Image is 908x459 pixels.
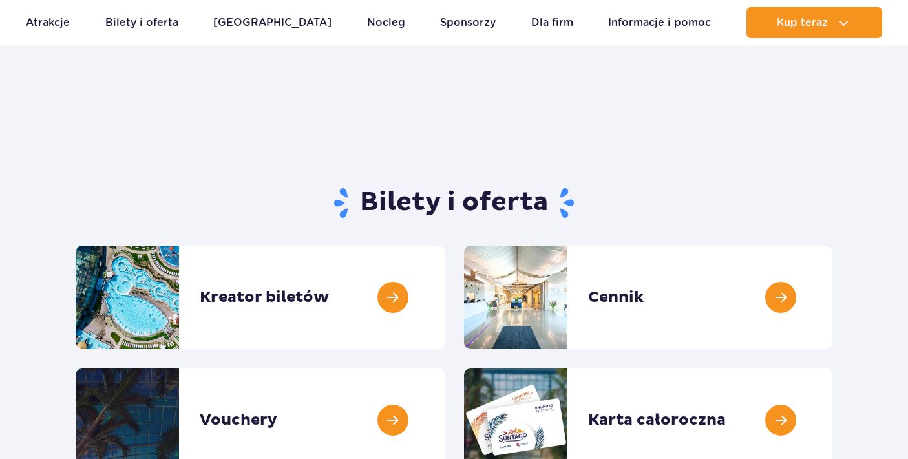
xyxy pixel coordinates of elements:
[76,186,832,220] h1: Bilety i oferta
[26,7,70,38] a: Atrakcje
[213,7,332,38] a: [GEOGRAPHIC_DATA]
[367,7,405,38] a: Nocleg
[531,7,573,38] a: Dla firm
[746,7,882,38] button: Kup teraz
[105,7,178,38] a: Bilety i oferta
[777,17,828,28] span: Kup teraz
[608,7,711,38] a: Informacje i pomoc
[440,7,496,38] a: Sponsorzy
